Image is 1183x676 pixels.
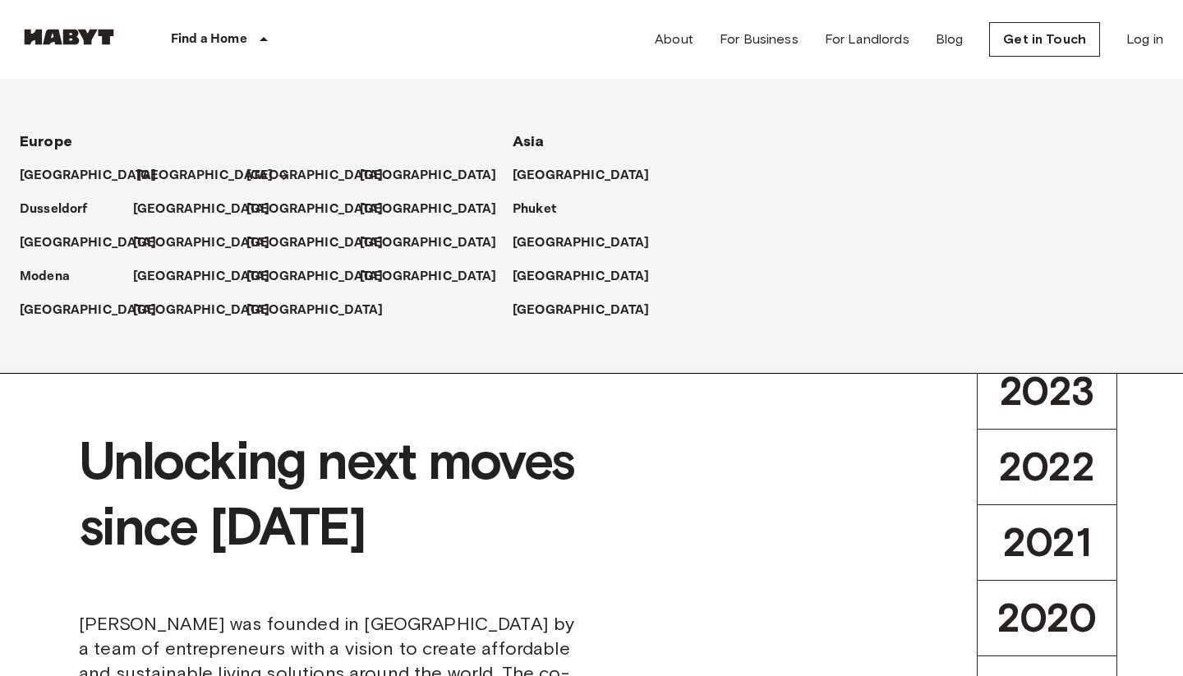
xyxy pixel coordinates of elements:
p: [GEOGRAPHIC_DATA] [20,301,157,320]
p: [GEOGRAPHIC_DATA] [513,233,650,253]
a: [GEOGRAPHIC_DATA] [20,301,173,320]
p: Phuket [513,200,556,219]
a: [GEOGRAPHIC_DATA] [20,166,173,186]
a: [GEOGRAPHIC_DATA] [360,200,513,219]
a: [GEOGRAPHIC_DATA] [246,267,400,287]
a: [GEOGRAPHIC_DATA] [513,166,666,186]
a: [GEOGRAPHIC_DATA] [133,200,287,219]
p: Modena [20,267,70,287]
p: [GEOGRAPHIC_DATA] [133,267,270,287]
p: [GEOGRAPHIC_DATA] [133,301,270,320]
a: [GEOGRAPHIC_DATA] [513,267,666,287]
a: Modena [20,267,86,287]
a: [GEOGRAPHIC_DATA] [513,301,666,320]
a: [GEOGRAPHIC_DATA] [513,233,666,253]
p: [GEOGRAPHIC_DATA] [246,301,384,320]
p: [GEOGRAPHIC_DATA] [513,166,650,186]
a: [GEOGRAPHIC_DATA] [360,233,513,253]
p: [GEOGRAPHIC_DATA] [360,166,497,186]
span: Europe [20,132,72,150]
a: [GEOGRAPHIC_DATA] [136,166,290,186]
a: [GEOGRAPHIC_DATA] [246,301,400,320]
a: About [655,30,693,49]
a: Log in [1126,30,1163,49]
a: For Business [720,30,799,49]
p: [GEOGRAPHIC_DATA] [246,233,384,253]
p: Find a Home [171,30,247,49]
p: Dusseldorf [20,200,88,219]
p: [GEOGRAPHIC_DATA] [136,166,274,186]
p: [GEOGRAPHIC_DATA] [360,233,497,253]
p: [GEOGRAPHIC_DATA] [246,267,384,287]
p: [GEOGRAPHIC_DATA] [133,233,270,253]
a: Blog [936,30,964,49]
p: [GEOGRAPHIC_DATA] [246,166,384,186]
a: [GEOGRAPHIC_DATA] [20,233,173,253]
a: [GEOGRAPHIC_DATA] [360,267,513,287]
a: [GEOGRAPHIC_DATA] [133,301,287,320]
p: [GEOGRAPHIC_DATA] [360,267,497,287]
p: [GEOGRAPHIC_DATA] [360,200,497,219]
a: [GEOGRAPHIC_DATA] [246,233,400,253]
span: Asia [513,132,545,150]
a: [GEOGRAPHIC_DATA] [246,200,400,219]
a: Dusseldorf [20,200,104,219]
p: [GEOGRAPHIC_DATA] [20,166,157,186]
a: Phuket [513,200,573,219]
a: Get in Touch [989,22,1100,57]
p: [GEOGRAPHIC_DATA] [246,200,384,219]
p: [GEOGRAPHIC_DATA] [133,200,270,219]
img: Habyt [20,29,118,45]
a: For Landlords [825,30,909,49]
p: [GEOGRAPHIC_DATA] [513,301,650,320]
p: [GEOGRAPHIC_DATA] [513,267,650,287]
a: [GEOGRAPHIC_DATA] [133,233,287,253]
p: [GEOGRAPHIC_DATA] [20,233,157,253]
a: [GEOGRAPHIC_DATA] [133,267,287,287]
a: [GEOGRAPHIC_DATA] [360,166,513,186]
a: [GEOGRAPHIC_DATA] [246,166,400,186]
